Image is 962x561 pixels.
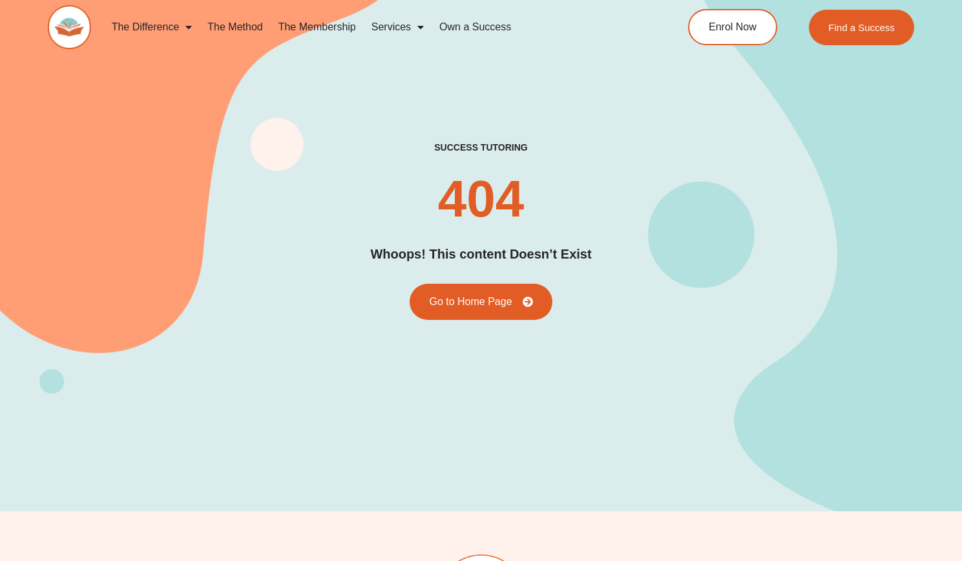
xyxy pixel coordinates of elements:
[434,142,527,153] h2: success tutoring
[709,22,757,32] span: Enrol Now
[438,173,524,225] h2: 404
[410,284,552,320] a: Go to Home Page
[429,297,512,307] span: Go to Home Page
[200,12,270,42] a: The Method
[828,23,895,32] span: Find a Success
[688,9,777,45] a: Enrol Now
[809,10,914,45] a: Find a Success
[364,12,432,42] a: Services
[104,12,639,42] nav: Menu
[370,244,591,264] h2: Whoops! This content Doesn’t Exist
[104,12,200,42] a: The Difference
[271,12,364,42] a: The Membership
[432,12,519,42] a: Own a Success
